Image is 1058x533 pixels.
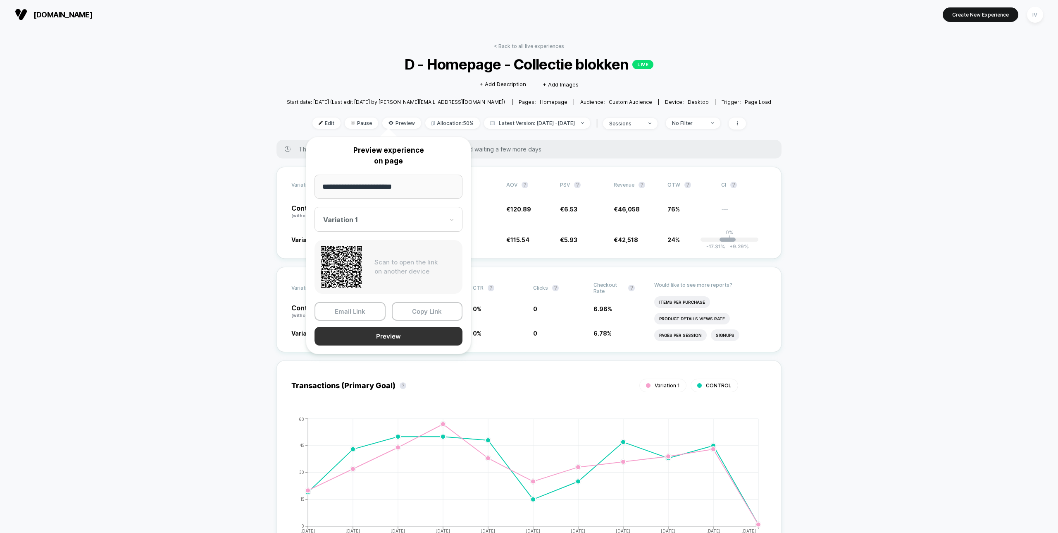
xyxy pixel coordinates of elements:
span: 5.93 [564,236,577,243]
span: Device: [658,99,715,105]
div: Pages: [519,99,567,105]
button: ? [488,285,494,291]
img: calendar [490,121,495,125]
span: Edit [312,118,341,129]
p: Control [291,205,337,219]
span: Preview [382,118,421,129]
span: OTW [667,182,713,188]
span: € [560,206,577,213]
button: ? [522,182,528,188]
tspan: 60 [299,416,305,421]
button: ? [628,285,635,291]
p: Would like to see more reports? [654,282,767,288]
span: 6.53 [564,206,577,213]
span: 0 % [473,305,481,312]
div: Trigger: [722,99,771,105]
span: Allocation: 50% [425,118,480,129]
span: + Add Description [479,80,526,89]
span: homepage [540,99,567,105]
button: ? [684,182,691,188]
button: Create New Experience [943,7,1018,22]
span: € [560,236,577,243]
tspan: 45 [300,443,305,448]
img: end [711,122,714,124]
span: (without changes) [291,213,332,218]
span: Revenue [614,182,634,188]
button: Preview [315,327,462,346]
span: [DOMAIN_NAME] [33,10,93,19]
button: Email Link [315,302,386,321]
p: Control [291,305,343,319]
span: Clicks [533,285,548,291]
span: 46,058 [618,206,640,213]
span: € [506,236,529,243]
div: Audience: [580,99,652,105]
span: 6.78 % [593,330,612,337]
span: 120.89 [510,206,531,213]
span: 0 [533,330,537,337]
span: Variation [291,282,337,294]
span: There are still no statistically significant results. We recommend waiting a few more days [299,146,765,153]
span: 6.96 % [593,305,612,312]
button: IV [1025,6,1046,23]
p: Scan to open the link on another device [374,258,456,276]
span: -17.31 % [706,243,725,250]
button: ? [552,285,559,291]
span: CI [721,182,767,188]
span: + Add Images [543,81,579,88]
img: end [351,121,355,125]
img: Visually logo [15,8,27,21]
span: | [594,118,603,130]
p: | [729,235,731,242]
span: Start date: [DATE] (Last edit [DATE] by [PERSON_NAME][EMAIL_ADDRESS][DOMAIN_NAME]) [287,99,505,105]
div: No Filter [672,120,705,126]
span: € [614,236,638,243]
li: Items Per Purchase [654,296,710,308]
button: [DOMAIN_NAME] [12,8,95,21]
span: 24% [667,236,680,243]
li: Pages Per Session [654,329,707,341]
span: € [506,206,531,213]
img: end [581,122,584,124]
span: Variation 1 [291,330,322,337]
span: € [614,206,640,213]
span: Custom Audience [609,99,652,105]
tspan: 0 [302,523,305,528]
span: 115.54 [510,236,529,243]
span: desktop [688,99,709,105]
span: Variation 1 [655,382,680,389]
p: 0% [726,229,733,235]
img: edit [319,121,323,125]
span: CONTROL [706,382,732,389]
span: Variation 1 [291,236,322,243]
span: --- [721,207,767,219]
tspan: 30 [299,470,305,475]
span: Latest Version: [DATE] - [DATE] [484,118,590,129]
span: (without changes) [291,313,332,318]
li: Signups [711,329,739,341]
button: Copy Link [392,302,463,321]
p: LIVE [632,60,653,69]
img: end [648,122,651,124]
span: 76% [667,206,680,213]
button: ? [400,382,406,389]
span: D - Homepage - Collectie blokken [311,55,747,73]
tspan: 15 [300,497,305,502]
span: Checkout Rate [593,282,624,294]
span: PSV [560,182,570,188]
span: Page Load [745,99,771,105]
span: 42,518 [618,236,638,243]
span: Variation [291,182,337,188]
span: 0 [533,305,537,312]
p: Preview experience on page [315,145,462,166]
button: ? [639,182,645,188]
a: < Back to all live experiences [494,43,564,49]
li: Product Details Views Rate [654,313,730,324]
div: sessions [609,120,642,127]
span: 9.29 % [725,243,749,250]
div: IV [1027,7,1043,23]
span: Pause [345,118,378,129]
img: rebalance [431,121,435,125]
button: ? [730,182,737,188]
button: ? [574,182,581,188]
